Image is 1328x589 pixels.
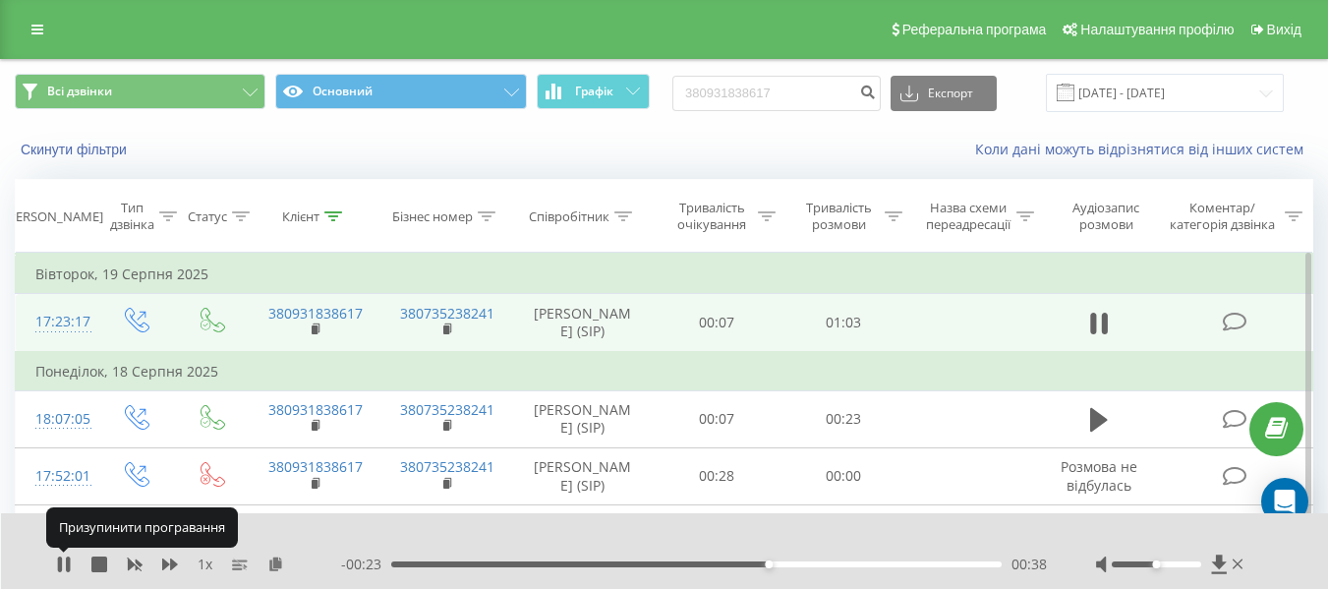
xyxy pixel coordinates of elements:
[16,255,1313,294] td: Вівторок, 19 Серпня 2025
[902,22,1047,37] span: Реферальна програма
[512,505,654,562] td: [PERSON_NAME] (SIP)
[780,505,907,562] td: 00:58
[512,390,654,447] td: [PERSON_NAME] (SIP)
[654,390,780,447] td: 00:07
[15,141,137,158] button: Скинути фільтри
[765,560,773,568] div: Accessibility label
[891,76,997,111] button: Експорт
[198,555,212,574] span: 1 x
[268,400,363,419] a: 380931838617
[780,447,907,504] td: 00:00
[671,200,753,233] div: Тривалість очікування
[400,457,494,476] a: 380735238241
[110,200,154,233] div: Тип дзвінка
[1057,200,1156,233] div: Аудіозапис розмови
[35,303,77,341] div: 17:23:17
[1165,200,1280,233] div: Коментар/категорія дзвінка
[1261,478,1308,525] div: Open Intercom Messenger
[780,390,907,447] td: 00:23
[35,400,77,439] div: 18:07:05
[15,74,265,109] button: Всі дзвінки
[654,294,780,352] td: 00:07
[512,294,654,352] td: [PERSON_NAME] (SIP)
[400,304,494,323] a: 380735238241
[512,447,654,504] td: [PERSON_NAME] (SIP)
[188,208,227,225] div: Статус
[4,208,103,225] div: [PERSON_NAME]
[975,140,1313,158] a: Коли дані можуть відрізнятися вiд інших систем
[268,304,363,323] a: 380931838617
[529,208,609,225] div: Співробітник
[798,200,880,233] div: Тривалість розмови
[925,200,1011,233] div: Назва схеми переадресації
[46,507,238,547] div: Призупинити програвання
[392,208,473,225] div: Бізнес номер
[268,457,363,476] a: 380931838617
[282,208,319,225] div: Клієнт
[575,85,613,98] span: Графік
[537,74,650,109] button: Графік
[1061,457,1137,494] span: Розмова не відбулась
[341,555,391,574] span: - 00:23
[672,76,881,111] input: Пошук за номером
[400,400,494,419] a: 380735238241
[654,505,780,562] td: 00:12
[1152,560,1160,568] div: Accessibility label
[35,457,77,496] div: 17:52:01
[654,447,780,504] td: 00:28
[47,84,112,99] span: Всі дзвінки
[16,352,1313,391] td: Понеділок, 18 Серпня 2025
[780,294,907,352] td: 01:03
[1011,555,1047,574] span: 00:38
[1267,22,1301,37] span: Вихід
[275,74,526,109] button: Основний
[1080,22,1234,37] span: Налаштування профілю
